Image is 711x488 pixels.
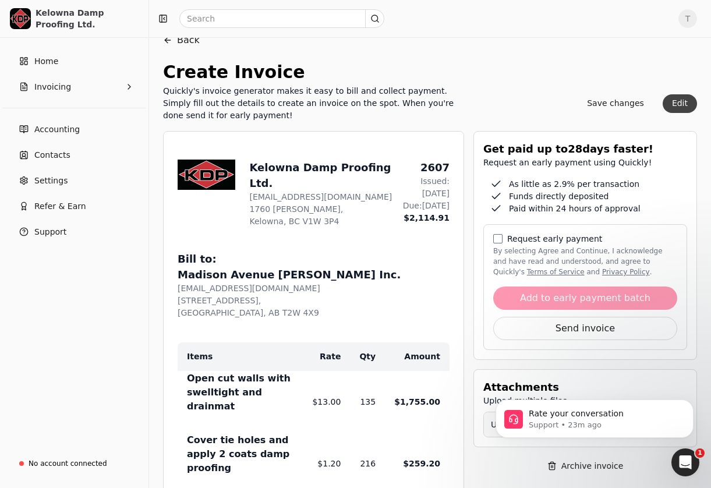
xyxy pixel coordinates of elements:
[37,381,46,391] button: Gif picker
[55,381,65,391] button: Upload attachment
[478,375,711,457] iframe: Intercom notifications message
[249,203,399,215] div: 1760 [PERSON_NAME],
[249,191,399,203] div: [EMAIL_ADDRESS][DOMAIN_NAME]
[34,226,66,238] span: Support
[10,357,223,377] textarea: Message…
[178,160,235,225] div: Company Logo
[293,371,341,433] td: $13.00
[341,342,376,371] th: Qty
[9,283,224,321] div: Support says…
[490,203,680,215] div: Paid within 24 hours of approval
[578,94,653,113] button: Save changes
[34,123,80,136] span: Accounting
[204,5,225,26] div: Close
[182,5,204,27] button: Home
[695,448,705,458] span: 1
[399,160,450,175] div: 2607
[507,235,602,243] label: Request early payment
[83,355,99,372] span: OK
[5,118,144,141] a: Accounting
[5,169,144,192] a: Settings
[9,283,191,320] div: Help [PERSON_NAME] understand how they’re doing:
[9,119,191,213] div: Hi [PERSON_NAME], after getting more information about your account. The process is that you emai...
[602,268,650,276] a: privacy-policy
[490,178,680,190] div: As little as 2.9% per transaction
[34,200,86,213] span: Refer & Earn
[56,11,93,20] h1: Support
[490,190,680,203] div: Funds directly deposited
[538,457,633,475] button: Archive invoice
[19,126,182,206] div: Hi [PERSON_NAME], after getting more information about your account. The process is that you emai...
[34,81,71,93] span: Invoicing
[187,372,293,413] div: Open cut walls with swelltight and drainmat
[178,295,450,307] div: [STREET_ADDRESS],
[249,215,399,228] div: Kelowna, BC V1W 3P4
[163,85,468,122] div: Quickly's invoice generator makes it easy to bill and collect payment. Simply fill out the detail...
[10,8,31,29] img: f4a783b0-c7ce-4d46-a338-3c1eb624d3c7.png
[34,55,58,68] span: Home
[9,119,224,214] div: Sandon says…
[341,371,376,433] td: 135
[399,175,450,200] div: Issued: [DATE]
[36,7,139,30] div: Kelowna Damp Proofing Ltd.
[74,381,83,391] button: Start recording
[399,212,450,224] div: $2,114.91
[33,6,52,25] img: Profile image for Support
[19,221,182,267] div: Since I haven't heard from you, I'm going to close this chat but feel free to reach out if you ha...
[678,9,697,28] button: T
[663,94,697,113] button: Edit
[187,433,293,475] div: Cover tie holes and apply 2 coats damp proofing
[9,214,224,283] div: Sandon says…
[178,342,293,371] th: Items
[29,458,107,469] div: No account connected
[163,54,697,85] div: Create Invoice
[5,75,144,98] button: Invoicing
[178,307,450,319] div: [GEOGRAPHIC_DATA], AB T2W 4X9
[179,9,384,28] input: Search
[5,195,144,218] button: Refer & Earn
[293,342,341,371] th: Rate
[483,157,687,169] div: Request an early payment using Quickly!
[18,381,27,391] button: Emoji picker
[178,267,450,282] div: Madison Avenue [PERSON_NAME] Inc.
[376,371,450,433] td: $1,755.00
[249,160,399,191] div: Kelowna Damp Proofing Ltd.
[9,214,191,274] div: Since I haven't heard from you, I'm going to close this chat but feel free to reach out if you ha...
[137,355,154,372] span: Amazing
[399,200,450,212] div: Due: [DATE]
[19,290,182,313] div: Help [PERSON_NAME] understand how they’re doing:
[178,282,450,295] div: [EMAIL_ADDRESS][DOMAIN_NAME]
[9,321,224,404] div: Support says…
[376,342,450,371] th: Amount
[163,26,200,54] button: Back
[28,355,44,372] span: Terrible
[671,448,699,476] iframe: Intercom live chat
[5,220,144,243] button: Support
[200,377,218,395] button: Send a message…
[527,268,585,276] a: terms-of-service
[5,49,144,73] a: Home
[8,5,30,27] button: go back
[5,143,144,167] a: Contacts
[493,246,677,277] label: By selecting Agree and Continue, I acknowledge and have read and understood, and agree to Quickly...
[34,149,70,161] span: Contacts
[5,453,144,474] a: No account connected
[178,251,450,267] div: Bill to:
[55,355,72,372] span: Bad
[34,175,68,187] span: Settings
[493,317,677,340] button: Send invoice
[483,141,687,157] div: Get paid up to 28 days faster!
[110,355,126,372] span: Great
[22,333,160,347] div: Rate your conversation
